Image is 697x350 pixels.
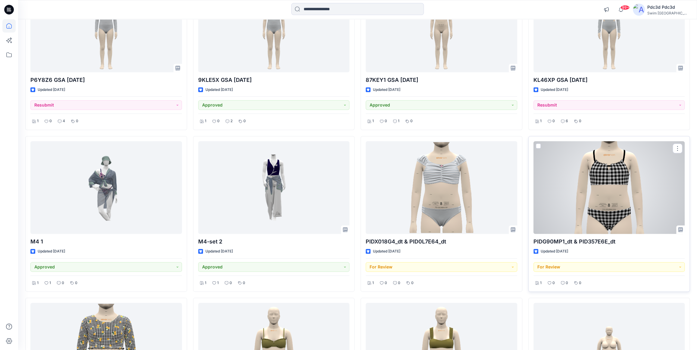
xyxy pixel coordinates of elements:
p: M4 1 [30,237,182,246]
p: 0 [62,280,64,286]
p: 1 [217,280,219,286]
p: 0 [217,118,220,124]
p: KL46XP GSA [DATE] [533,76,685,84]
a: PIDG90MP1_dt & PID357E6E_dt [533,141,685,234]
p: 1 [49,280,51,286]
p: M4-set 2 [198,237,350,246]
p: 0 [579,118,581,124]
p: Updated [DATE] [373,248,400,255]
p: Updated [DATE] [541,248,568,255]
p: 1 [37,118,39,124]
p: 1 [372,118,374,124]
p: 6 [566,118,568,124]
p: 0 [49,118,52,124]
p: PIDG90MP1_dt & PID357E6E_dt [533,237,685,246]
p: 0 [410,118,413,124]
p: 1 [205,280,206,286]
p: Updated [DATE] [541,87,568,93]
p: P6Y8Z6 GSA [DATE] [30,76,182,84]
p: 0 [411,280,414,286]
p: 0 [552,280,555,286]
a: PIDX018G4_dt & PID0L7E64_dt [366,141,517,234]
p: 0 [75,280,77,286]
p: Updated [DATE] [373,87,400,93]
p: Updated [DATE] [205,87,233,93]
p: 2 [230,118,233,124]
p: 0 [552,118,555,124]
p: Updated [DATE] [38,248,65,255]
div: Swim [GEOGRAPHIC_DATA] [647,11,689,15]
p: PIDX018G4_dt & PID0L7E64_dt [366,237,517,246]
p: 0 [566,280,568,286]
p: 1 [37,280,39,286]
p: Updated [DATE] [205,248,233,255]
p: 1 [372,280,374,286]
p: 0 [385,280,387,286]
p: 0 [579,280,581,286]
p: 1 [205,118,206,124]
p: 0 [385,118,387,124]
img: avatar [633,4,645,16]
p: 1 [540,280,542,286]
p: 0 [243,118,246,124]
p: 9KLE5X GSA [DATE] [198,76,350,84]
p: 1 [398,118,399,124]
div: Pdc3d Pdc3d [647,4,689,11]
p: 0 [76,118,78,124]
a: M4 1 [30,141,182,234]
p: 0 [243,280,245,286]
p: 0 [230,280,232,286]
p: 4 [63,118,65,124]
span: 99+ [620,5,630,10]
p: Updated [DATE] [38,87,65,93]
p: 0 [398,280,400,286]
p: 1 [540,118,542,124]
p: 87KEY1 GSA [DATE] [366,76,517,84]
a: M4-set 2 [198,141,350,234]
